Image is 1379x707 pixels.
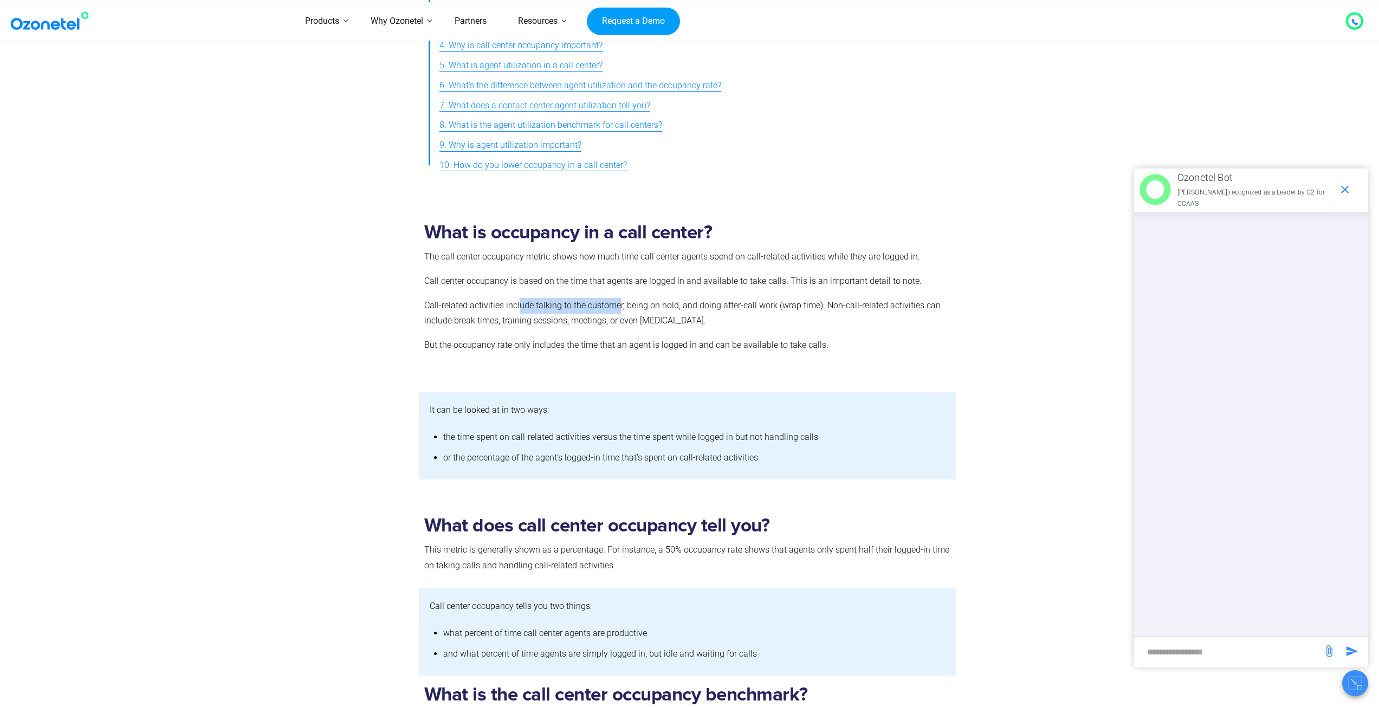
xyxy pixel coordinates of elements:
[424,298,951,329] p: Call-related activities include talking to the customer, being on hold, and doing after-call work...
[424,515,951,537] h2: What does call center occupancy tell you?
[587,7,679,35] a: Request a Demo
[1318,640,1340,662] span: send message
[424,338,951,353] p: But the occupancy rate only includes the time that an agent is logged in and can be available to ...
[424,544,949,570] span: This metric is generally shown as a percentage. For instance, a 50% occupancy rate shows that age...
[1342,670,1368,696] button: Close chat
[439,38,603,54] span: 4. Why is call center occupancy important?
[439,2,502,41] a: Partners
[439,158,627,173] span: 10. How do you lower occupancy in a call center?
[1140,174,1171,205] img: header
[1334,179,1356,200] span: end chat or minimize
[439,138,581,153] span: 9. Why is agent utilization important?
[430,403,946,418] p: It can be looked at in two ways:
[430,599,946,614] p: Call center occupancy tells you two things:
[443,447,946,469] li: or the percentage of the agent’s logged-in time that’s spent on call-related activities.
[439,78,721,94] span: 6. What’s the difference between agent utilization and the occupancy rate?
[439,135,581,155] a: 9. Why is agent utilization important?
[424,249,951,265] p: The call center occupancy metric shows how much time call center agents spend on call-related act...
[439,36,603,56] a: 4. Why is call center occupancy important?
[1140,643,1317,662] div: new-msg-input
[439,155,627,176] a: 10. How do you lower occupancy in a call center?
[424,222,951,244] h2: What is occupancy in a call center?
[443,427,946,448] li: the time spent on call-related activities versus the time spent while logged in but not handling ...
[289,2,355,41] a: Products
[355,2,439,41] a: Why Ozonetel
[439,96,650,116] a: 7. What does a contact center agent utilization tell you?
[439,115,662,135] a: 8. What is the agent utilization benchmark for call centers?
[1177,169,1333,186] p: Ozonetel Bot
[439,76,721,96] a: 6. What’s the difference between agent utilization and the occupancy rate?
[502,2,573,41] a: Resources
[443,623,946,644] li: what percent of time call center agents are productive
[439,118,662,133] span: 8. What is the agent utilization benchmark for call centers?
[424,684,951,706] h2: What is the call center occupancy benchmark?
[439,56,603,76] a: 5. What is agent utilization in a call center?
[1341,640,1363,662] span: send message
[439,58,603,74] span: 5. What is agent utilization in a call center?
[439,98,650,114] span: 7. What does a contact center agent utilization tell you?
[424,274,951,289] p: Call center occupancy is based on the time that agents are logged in and available to take calls....
[1177,187,1333,210] p: [PERSON_NAME] recognized as a Leader by G2 for CCAAS
[443,644,946,665] li: and what percent of time agents are simply logged in, but idle and waiting for calls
